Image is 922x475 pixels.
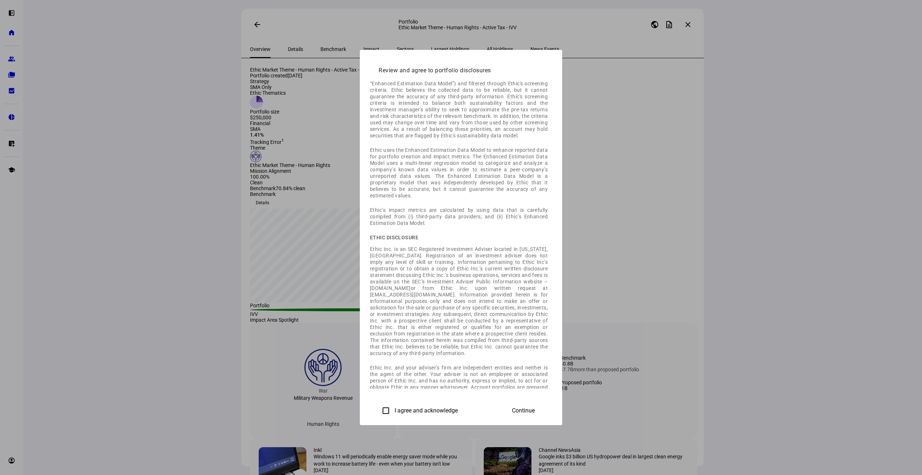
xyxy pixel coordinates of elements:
p: Ethic Inc. and your adviser’s firm are independent entities and neither is the agent of the other... [370,364,548,397]
label: I agree and acknowledge [393,407,458,414]
p: Ethic uses the Enhanced Estimation Data Model to enhance reported data for portfolio creation and... [370,147,548,199]
h2: Review and agree to portfolio disclosures [370,56,552,80]
p: Ethic Inc.’s (“Ethic’s”) screening and assessment services for portfolio creation are based on da... [370,61,548,139]
h3: Ethic disclosure [370,234,548,241]
p: Ethic’s impact metrics are calculated by using data that is carefully compiled from (i) third-par... [370,207,548,226]
a: [DOMAIN_NAME] [370,285,411,291]
p: Ethic Inc. is an SEC Registered Investment Adviser located in [US_STATE], [GEOGRAPHIC_DATA]. Regi... [370,246,548,356]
